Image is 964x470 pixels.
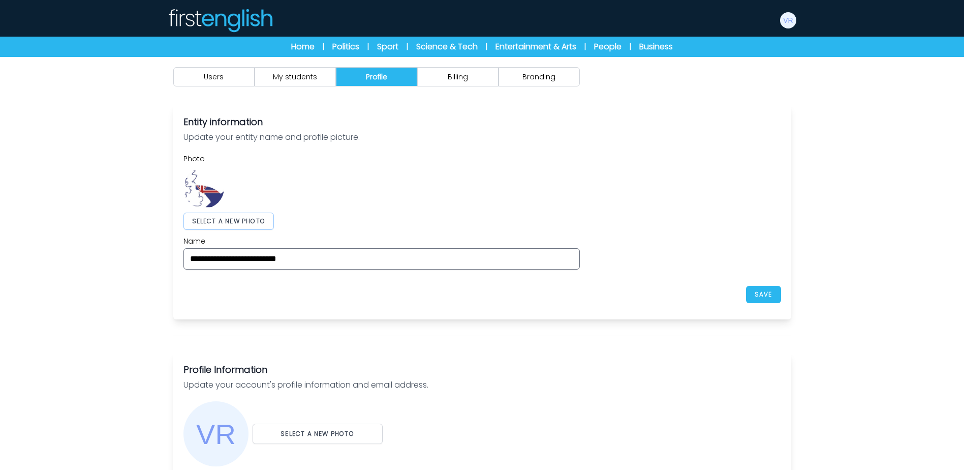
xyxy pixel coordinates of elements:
[780,12,796,28] img: Valentina Roncacè
[253,424,383,444] button: SELECT A NEW PHOTO
[336,67,417,86] button: Profile
[416,41,478,53] a: Science & Tech
[183,379,781,391] p: Update your account's profile information and email address.
[417,67,499,86] button: Billing
[630,42,631,52] span: |
[499,67,580,86] button: Branding
[183,236,580,246] label: Name
[495,41,576,53] a: Entertainment & Arts
[407,42,408,52] span: |
[332,41,359,53] a: Politics
[594,41,621,53] a: People
[183,131,781,143] p: Update your entity name and profile picture.
[639,41,673,53] a: Business
[377,41,398,53] a: Sport
[486,42,487,52] span: |
[183,115,781,129] h3: Entity information
[167,8,273,33] img: Logo
[291,41,315,53] a: Home
[367,42,369,52] span: |
[183,363,781,377] h3: Profile Information
[323,42,324,52] span: |
[746,286,781,303] button: SAVE
[584,42,586,52] span: |
[173,67,255,86] button: Users
[255,67,336,86] button: My students
[183,154,580,164] label: Photo
[183,401,248,466] img: Valentina Roncacè
[183,213,274,230] button: SELECT A NEW PHOTO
